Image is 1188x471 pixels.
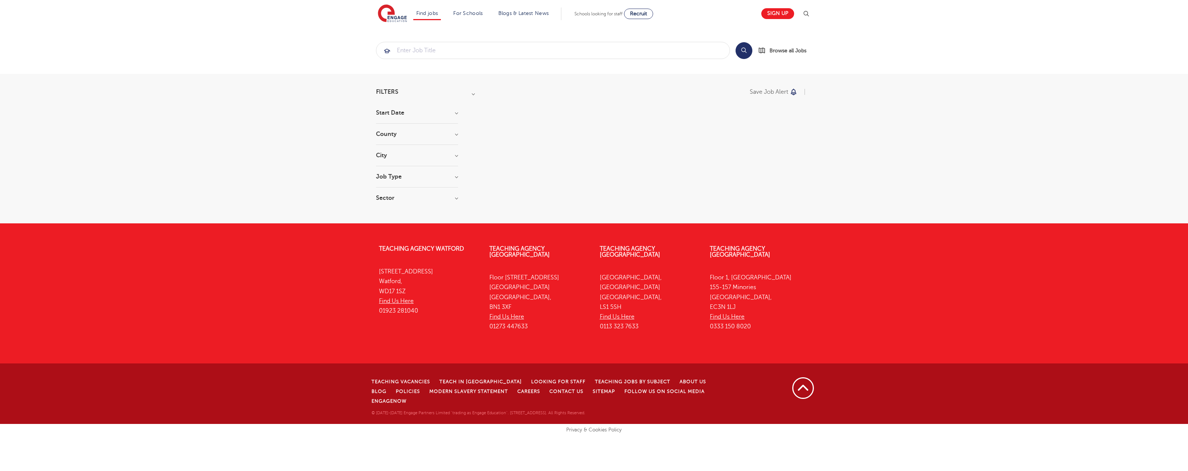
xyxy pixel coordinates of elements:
h3: Start Date [376,110,458,116]
span: Browse all Jobs [769,46,806,55]
a: Recruit [624,9,653,19]
a: Find Us Here [489,313,524,320]
h3: Job Type [376,174,458,180]
p: Save job alert [750,89,788,95]
a: Find jobs [416,10,438,16]
a: Sitemap [593,389,615,394]
button: Save job alert [750,89,798,95]
a: Careers [517,389,540,394]
h3: City [376,152,458,158]
a: Sign up [761,8,794,19]
p: © [DATE]-[DATE] Engage Partners Limited "trading as Engage Education". [STREET_ADDRESS]. All Righ... [372,410,739,416]
a: Find Us Here [710,313,745,320]
p: [GEOGRAPHIC_DATA], [GEOGRAPHIC_DATA] [GEOGRAPHIC_DATA], LS1 5SH 0113 323 7633 [600,273,699,332]
span: Recruit [630,11,647,16]
a: Teach in [GEOGRAPHIC_DATA] [439,379,522,384]
h3: County [376,131,458,137]
a: Find Us Here [600,313,634,320]
a: Blog [372,389,386,394]
p: Floor 1, [GEOGRAPHIC_DATA] 155-157 Minories [GEOGRAPHIC_DATA], EC3N 1LJ 0333 150 8020 [710,273,809,332]
a: Modern Slavery Statement [429,389,508,394]
a: Teaching Agency [GEOGRAPHIC_DATA] [710,245,770,258]
a: Teaching Vacancies [372,379,430,384]
span: Schools looking for staff [574,11,623,16]
button: Search [736,42,752,59]
a: Follow us on Social Media [624,389,705,394]
img: Engage Education [378,4,407,23]
a: Teaching jobs by subject [595,379,670,384]
input: Submit [376,42,730,59]
a: Blogs & Latest News [498,10,549,16]
a: Teaching Agency [GEOGRAPHIC_DATA] [489,245,550,258]
a: Policies [396,389,420,394]
a: EngageNow [372,399,407,404]
a: Teaching Agency [GEOGRAPHIC_DATA] [600,245,660,258]
a: Contact Us [549,389,583,394]
p: Floor [STREET_ADDRESS] [GEOGRAPHIC_DATA] [GEOGRAPHIC_DATA], BN1 3XF 01273 447633 [489,273,589,332]
span: Privacy & Cookies Policy [566,427,622,433]
a: Looking for staff [531,379,586,384]
a: Browse all Jobs [758,46,812,55]
a: About Us [680,379,706,384]
h3: Sector [376,195,458,201]
a: For Schools [453,10,483,16]
a: Find Us Here [379,298,414,304]
p: [STREET_ADDRESS] Watford, WD17 1SZ 01923 281040 [379,267,478,316]
span: Filters [376,89,398,95]
a: Teaching Agency Watford [379,245,464,252]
